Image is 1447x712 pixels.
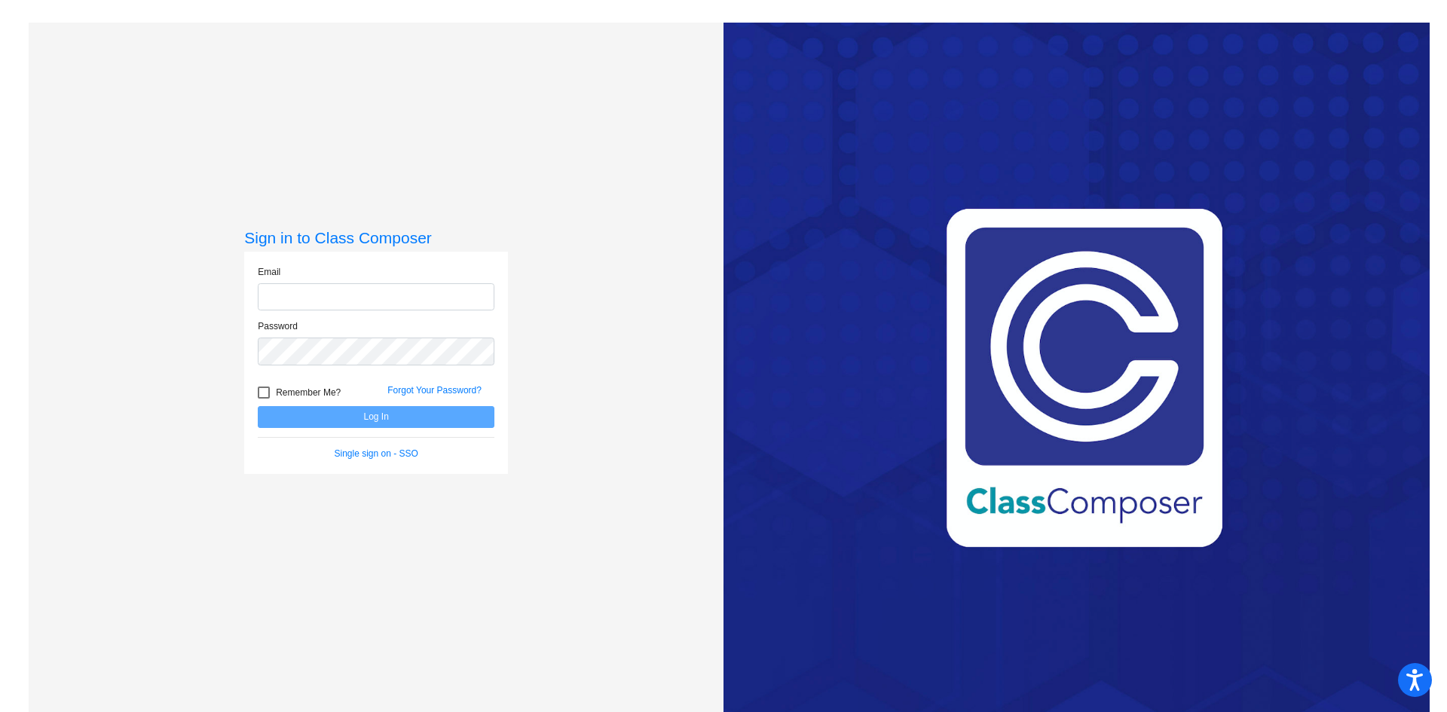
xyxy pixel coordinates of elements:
a: Forgot Your Password? [387,385,482,396]
label: Email [258,265,280,279]
span: Remember Me? [276,384,341,402]
button: Log In [258,406,494,428]
h3: Sign in to Class Composer [244,228,508,247]
label: Password [258,319,298,333]
a: Single sign on - SSO [335,448,418,459]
